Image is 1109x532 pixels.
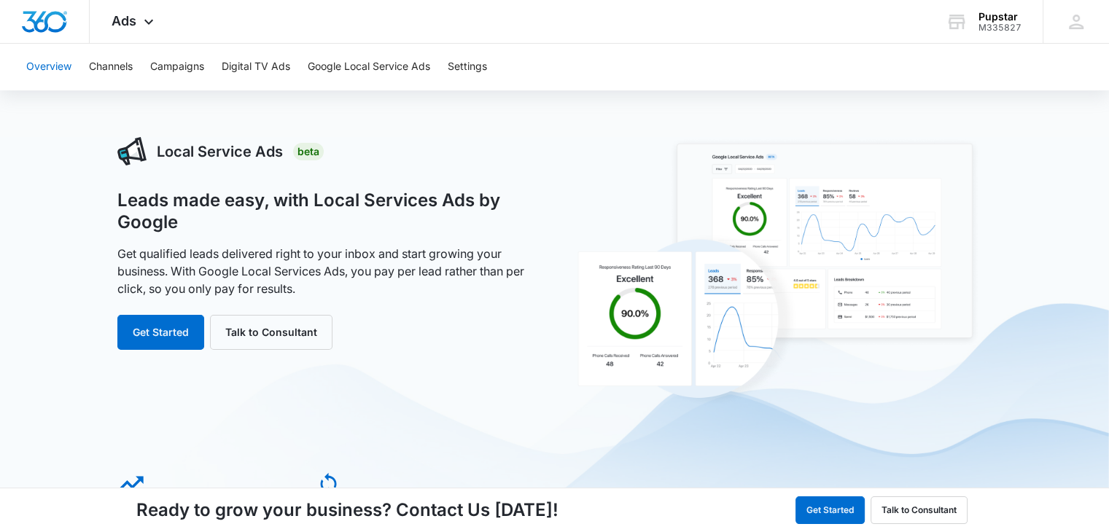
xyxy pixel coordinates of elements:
button: Talk to Consultant [871,496,968,524]
button: Overview [26,44,71,90]
p: Get qualified leads delivered right to your inbox and start growing your business. With Google Lo... [117,245,539,297]
button: Google Local Service Ads [308,44,430,90]
span: Ads [112,13,136,28]
h1: Leads made easy, with Local Services Ads by Google [117,189,539,233]
h3: Local Service Ads [157,141,283,163]
h4: Ready to grow your business? Contact Us [DATE]! [136,497,559,523]
div: account id [978,23,1022,33]
button: Digital TV Ads [222,44,290,90]
button: Campaigns [150,44,204,90]
div: account name [978,11,1022,23]
button: Talk to Consultant [210,315,332,350]
button: Channels [89,44,133,90]
button: Settings [448,44,487,90]
button: Get Started [117,315,204,350]
div: Beta [293,143,324,160]
button: Get Started [795,496,865,524]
